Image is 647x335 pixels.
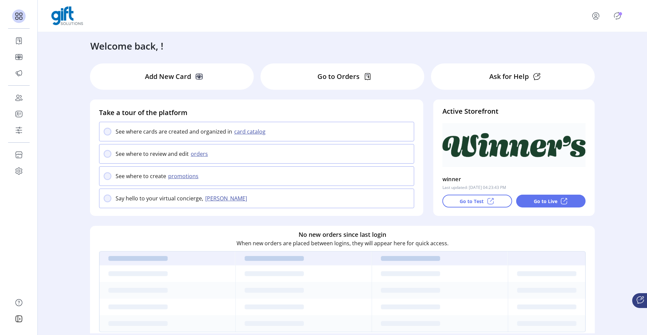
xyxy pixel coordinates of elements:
h4: Active Storefront [442,106,586,116]
h3: Welcome back, ! [90,39,163,53]
p: See where to create [116,172,166,180]
button: menu [582,8,612,24]
h4: Take a tour of the platform [99,108,414,118]
img: logo [51,6,83,25]
p: Go to Orders [317,72,360,82]
p: winner [442,174,461,185]
p: See where to review and edit [116,150,189,158]
p: Add New Card [145,72,191,82]
button: promotions [166,172,203,180]
p: Go to Live [534,198,557,205]
p: When new orders are placed between logins, they will appear here for quick access. [237,239,449,247]
p: Say hello to your virtual concierge, [116,194,203,202]
p: Go to Test [460,198,484,205]
h6: No new orders since last login [299,230,386,239]
p: Last updated: [DATE] 04:23:43 PM [442,185,506,191]
p: See where cards are created and organized in [116,128,232,136]
button: Publisher Panel [612,10,623,21]
button: card catalog [232,128,270,136]
p: Ask for Help [489,72,529,82]
button: [PERSON_NAME] [203,194,251,202]
button: orders [189,150,212,158]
